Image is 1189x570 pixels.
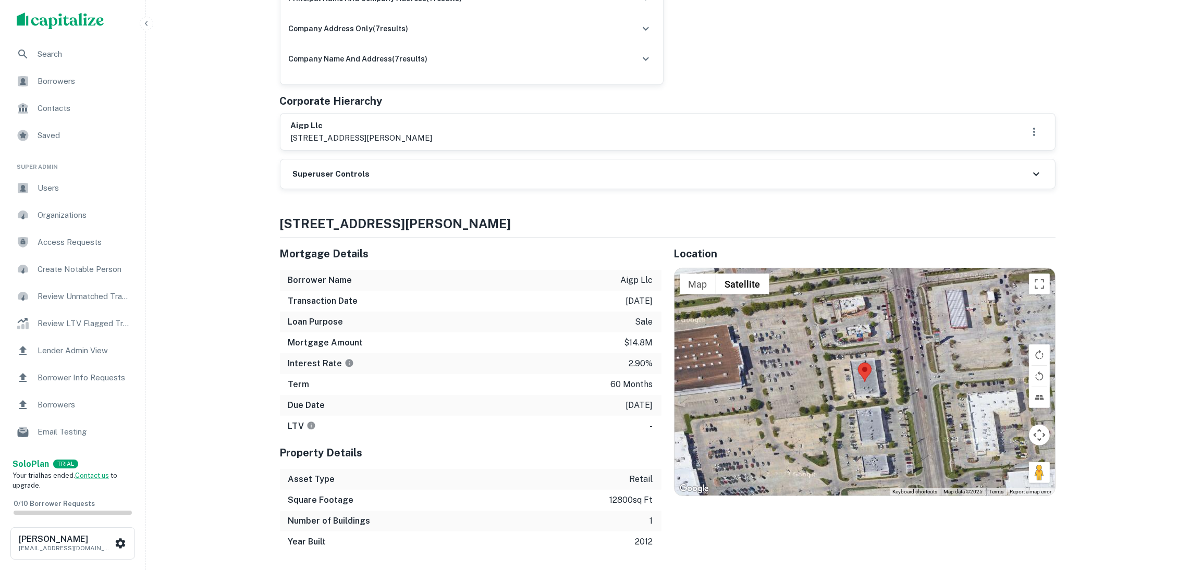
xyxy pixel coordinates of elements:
[280,93,383,109] h5: Corporate Hierarchy
[680,274,716,294] button: Show street map
[677,482,712,495] a: Open this area in Google Maps (opens a new window)
[716,274,769,294] button: Show satellite imagery
[8,230,137,255] a: Access Requests
[1010,489,1052,494] a: Report a map error
[53,460,78,468] div: TRIAL
[38,371,131,384] span: Borrower Info Requests
[8,311,137,336] a: Review LTV Flagged Transactions
[280,445,661,461] h5: Property Details
[8,96,137,121] a: Contacts
[288,420,316,432] h6: LTV
[38,102,131,115] span: Contacts
[288,515,371,527] h6: Number of Buildings
[75,472,109,479] a: Contact us
[8,123,137,148] a: Saved
[1029,387,1050,408] button: Tilt map
[1137,453,1189,503] iframe: Chat Widget
[289,23,409,34] h6: company address only ( 7 results)
[288,357,354,370] h6: Interest Rate
[610,494,653,506] p: 12800 sq ft
[345,358,354,368] svg: The interest rates displayed on the website are for informational purposes only and may be report...
[629,357,653,370] p: 2.90%
[289,53,428,65] h6: company name and address ( 7 results)
[38,209,131,221] span: Organizations
[626,295,653,307] p: [DATE]
[280,214,1056,233] h4: [STREET_ADDRESS][PERSON_NAME]
[288,295,358,307] h6: Transaction Date
[288,494,354,506] h6: Square Footage
[8,365,137,390] a: Borrower Info Requests
[893,488,938,495] button: Keyboard shortcuts
[13,458,49,470] a: SoloPlan
[10,527,135,560] button: [PERSON_NAME][EMAIL_ADDRESS][DOMAIN_NAME]
[38,263,131,276] span: Create Notable Person
[38,48,131,60] span: Search
[38,236,131,249] span: Access Requests
[307,421,316,430] svg: LTVs displayed on the website are for informational purposes only and may be reported incorrectly...
[635,536,653,548] p: 2012
[1029,344,1050,365] button: Rotate map clockwise
[8,176,137,201] a: Users
[650,515,653,527] p: 1
[1029,274,1050,294] button: Toggle fullscreen view
[19,535,113,543] h6: [PERSON_NAME]
[1029,425,1050,445] button: Map camera controls
[38,182,131,194] span: Users
[38,75,131,88] span: Borrowers
[17,13,104,29] img: capitalize-logo.png
[677,482,712,495] img: Google
[19,543,113,553] p: [EMAIL_ADDRESS][DOMAIN_NAME]
[280,246,661,262] h5: Mortgage Details
[291,120,433,132] h6: aigp llc
[1029,462,1050,483] button: Drag Pegman onto the map to open Street View
[8,419,137,444] a: Email Testing
[8,69,137,94] a: Borrowers
[8,257,137,282] a: Create Notable Person
[38,317,131,330] span: Review LTV Flagged Transactions
[288,274,352,287] h6: Borrower Name
[288,378,310,391] h6: Term
[288,316,344,328] h6: Loan Purpose
[13,472,117,490] span: Your trial has ended. to upgrade.
[14,500,95,507] span: 0 / 10 Borrower Requests
[674,246,1056,262] h5: Location
[8,447,137,472] a: Email Analytics
[288,473,335,486] h6: Asset Type
[621,274,653,287] p: aigp llc
[293,168,370,180] h6: Superuser Controls
[291,132,433,144] p: [STREET_ADDRESS][PERSON_NAME]
[8,203,137,228] a: Organizations
[38,399,131,411] span: Borrowers
[8,150,137,176] li: Super Admin
[611,378,653,391] p: 60 months
[8,392,137,417] a: Borrowers
[630,473,653,486] p: retail
[288,337,363,349] h6: Mortgage Amount
[288,536,326,548] h6: Year Built
[13,459,49,469] strong: Solo Plan
[8,338,137,363] a: Lender Admin View
[8,284,137,309] a: Review Unmatched Transactions
[626,399,653,412] p: [DATE]
[650,420,653,432] p: -
[38,426,131,438] span: Email Testing
[288,399,325,412] h6: Due Date
[944,489,983,494] span: Map data ©2025
[989,489,1004,494] a: Terms (opens in new tab)
[8,42,137,67] a: Search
